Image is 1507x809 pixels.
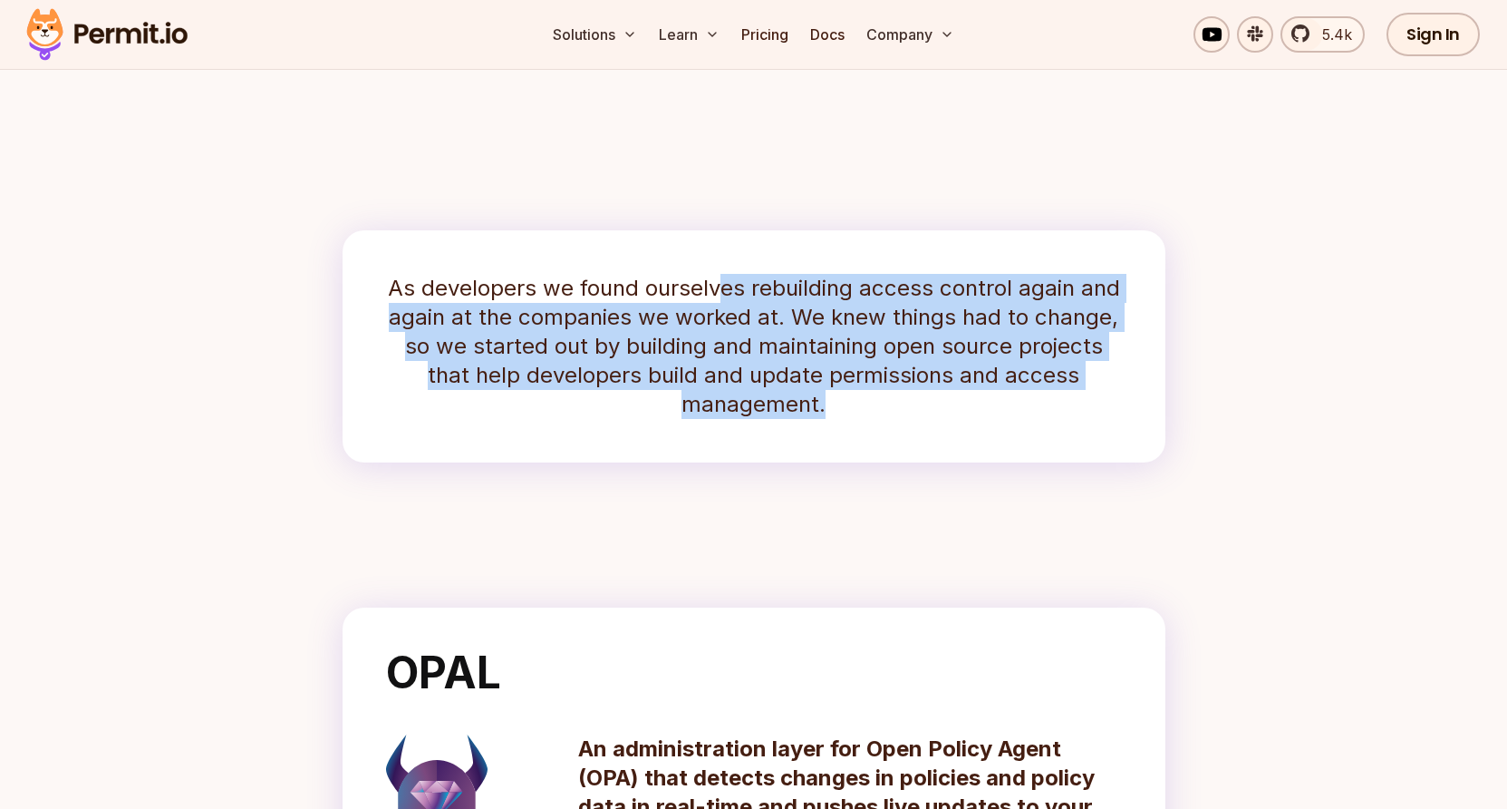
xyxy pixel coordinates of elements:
a: Sign In [1386,13,1480,56]
a: 5.4k [1280,16,1365,53]
a: Docs [803,16,852,53]
img: Permit logo [18,4,196,65]
span: 5.4k [1311,24,1352,45]
button: Solutions [546,16,644,53]
button: Company [859,16,961,53]
button: Learn [652,16,727,53]
a: Pricing [734,16,796,53]
h2: OPAL [386,651,1122,695]
p: As developers we found ourselves rebuilding access control again and again at the companies we wo... [386,274,1122,419]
